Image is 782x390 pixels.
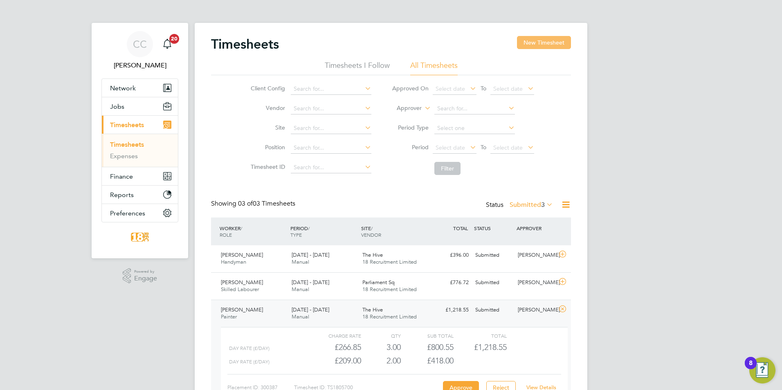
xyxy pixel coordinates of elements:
button: Open Resource Center, 8 new notifications [749,357,775,383]
span: Engage [134,275,157,282]
span: The Hive [362,306,383,313]
span: Skilled Labourer [221,286,259,293]
div: £1,218.55 [429,303,472,317]
span: 18 Recruitment Limited [362,286,417,293]
input: Select one [434,123,515,134]
div: Charge rate [308,331,361,341]
div: £800.55 [401,341,454,354]
span: To [478,142,489,152]
a: Powered byEngage [123,268,157,284]
span: Select date [493,144,523,151]
div: Submitted [472,303,515,317]
div: QTY [361,331,401,341]
div: [PERSON_NAME] [515,276,557,289]
label: Client Config [248,85,285,92]
span: 20 [169,34,179,44]
span: TOTAL [453,225,468,231]
span: TYPE [290,231,302,238]
span: Painter [221,313,237,320]
label: Approver [385,104,422,112]
span: Timesheets [110,121,144,129]
nav: Main navigation [92,23,188,258]
button: Network [102,79,178,97]
span: ROLE [220,231,232,238]
div: 3.00 [361,341,401,354]
span: VENDOR [361,231,381,238]
span: 18 Recruitment Limited [362,313,417,320]
span: Select date [436,144,465,151]
div: STATUS [472,221,515,235]
span: Parliament Sq [362,279,395,286]
input: Search for... [291,123,371,134]
span: Reports [110,191,134,199]
button: Filter [434,162,461,175]
div: Submitted [472,276,515,289]
span: 18 Recruitment Limited [362,258,417,265]
span: Preferences [110,209,145,217]
input: Search for... [291,103,371,114]
span: Manual [292,313,309,320]
div: SITE [359,221,430,242]
span: Finance [110,173,133,180]
input: Search for... [291,162,371,173]
li: All Timesheets [410,61,458,75]
a: Expenses [110,152,138,160]
img: 18rec-logo-retina.png [129,231,151,244]
div: £266.85 [308,341,361,354]
span: Manual [292,258,309,265]
span: Select date [436,85,465,92]
div: APPROVER [515,221,557,235]
span: [DATE] - [DATE] [292,251,329,258]
div: £209.00 [308,354,361,368]
span: Manual [292,286,309,293]
div: Submitted [472,249,515,262]
span: 03 Timesheets [238,199,295,208]
div: £396.00 [429,249,472,262]
a: Timesheets [110,141,144,148]
label: Position [248,143,285,151]
span: [DATE] - [DATE] [292,279,329,286]
span: CC [133,39,147,49]
span: [PERSON_NAME] [221,306,263,313]
input: Search for... [291,83,371,95]
li: Timesheets I Follow [325,61,390,75]
a: 20 [159,31,175,57]
span: / [308,225,310,231]
div: Showing [211,199,297,208]
span: £1,218.55 [474,342,507,352]
div: £776.72 [429,276,472,289]
span: Network [110,84,136,92]
button: Preferences [102,204,178,222]
span: [DATE] - [DATE] [292,306,329,313]
label: Vendor [248,104,285,112]
a: CC[PERSON_NAME] [101,31,178,70]
label: Timesheet ID [248,163,285,170]
div: 8 [749,363,753,374]
label: Site [248,124,285,131]
label: Period Type [392,124,429,131]
span: [PERSON_NAME] [221,279,263,286]
label: Approved On [392,85,429,92]
a: Go to home page [101,231,178,244]
div: 2.00 [361,354,401,368]
div: Total [454,331,506,341]
span: / [371,225,373,231]
h2: Timesheets [211,36,279,52]
div: Timesheets [102,134,178,167]
div: £418.00 [401,354,454,368]
div: [PERSON_NAME] [515,303,557,317]
button: New Timesheet [517,36,571,49]
label: Period [392,143,429,151]
input: Search for... [291,142,371,154]
div: PERIOD [288,221,359,242]
span: 3 [541,201,545,209]
button: Finance [102,167,178,185]
div: Sub Total [401,331,454,341]
span: / [240,225,242,231]
input: Search for... [434,103,515,114]
span: day rate (£/day) [229,359,270,365]
span: Select date [493,85,523,92]
span: The Hive [362,251,383,258]
span: Powered by [134,268,157,275]
button: Timesheets [102,116,178,134]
